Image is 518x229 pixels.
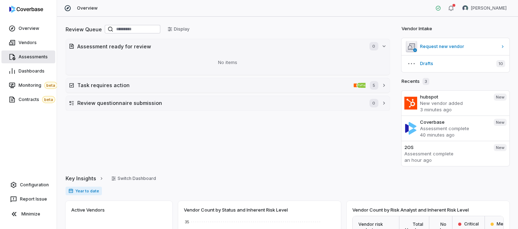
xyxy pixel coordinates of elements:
[3,193,54,206] button: Report Issue
[471,5,507,11] span: [PERSON_NAME]
[352,207,469,213] span: Vendor Count by Risk Analyst and Inherent Risk Level
[1,65,55,78] a: Dashboards
[66,187,102,195] span: Year to date
[68,188,73,193] svg: Date range for report
[494,119,507,126] span: New
[66,26,102,33] h2: Review Queue
[19,26,39,31] span: Overview
[69,53,387,72] div: No items
[404,157,488,163] p: an hour ago
[404,144,488,150] h3: 2OS
[77,43,362,50] h2: Assessment ready for review
[497,221,514,227] span: Medium
[402,116,510,141] a: CoverbaseAssessment complete40 minutes agoNew
[66,78,390,92] button: Task requires actionfiserv.com/en.htmlfisglobal.comfisglobal.com5
[402,78,429,85] h2: Recents
[423,78,429,85] span: 3
[9,6,43,13] img: logo-D7KZi-bG.svg
[420,125,488,132] p: Assessment complete
[496,60,505,67] span: 10
[63,171,106,186] button: Key Insights
[3,207,54,221] button: Minimize
[163,24,194,34] button: Display
[420,106,488,113] p: 3 minutes ago
[20,196,47,202] span: Report Issue
[66,171,104,186] a: Key Insights
[185,220,189,224] text: 35
[66,39,390,53] button: Assessment ready for review0
[420,94,488,100] h3: hubspot
[404,150,488,157] p: Assessment complete
[402,25,432,32] h2: Vendor Intake
[420,100,488,106] p: New vendor added
[370,81,378,90] span: 5
[107,173,160,184] button: Switch Dashboard
[420,132,488,138] p: 40 minutes ago
[402,38,510,55] a: Request new vendor
[464,221,479,227] span: Critical
[19,54,48,60] span: Assessments
[3,179,54,191] a: Configuration
[1,36,55,49] a: Vendors
[66,96,390,110] button: Review questionnaire submission0
[19,68,45,74] span: Dashboards
[420,61,491,66] span: Drafts
[77,99,362,107] h2: Review questionnaire submission
[19,96,55,103] span: Contracts
[420,44,498,49] span: Request new vendor
[20,182,49,188] span: Configuration
[458,3,511,14] button: Danny Higdon avatar[PERSON_NAME]
[184,207,288,213] span: Vendor Count by Status and Inherent Risk Level
[21,211,40,217] span: Minimize
[1,79,55,92] a: Monitoringbeta
[369,42,378,50] span: 0
[1,93,55,106] a: Contractsbeta
[402,91,510,116] a: hubspotNew vendor added3 minutes agoNew
[369,99,378,107] span: 0
[402,55,510,72] button: Drafts10
[19,40,37,46] span: Vendors
[42,96,55,103] span: beta
[462,5,468,11] img: Danny Higdon avatar
[77,5,98,11] span: Overview
[402,141,510,166] a: 2OSAssessment completean hour agoNew
[1,50,55,63] a: Assessments
[66,175,96,182] span: Key Insights
[1,22,55,35] a: Overview
[494,94,507,101] span: New
[494,144,507,151] span: New
[420,119,488,125] h3: Coverbase
[71,207,105,213] span: Active Vendors
[44,82,57,89] span: beta
[19,82,57,89] span: Monitoring
[77,81,350,89] h2: Task requires action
